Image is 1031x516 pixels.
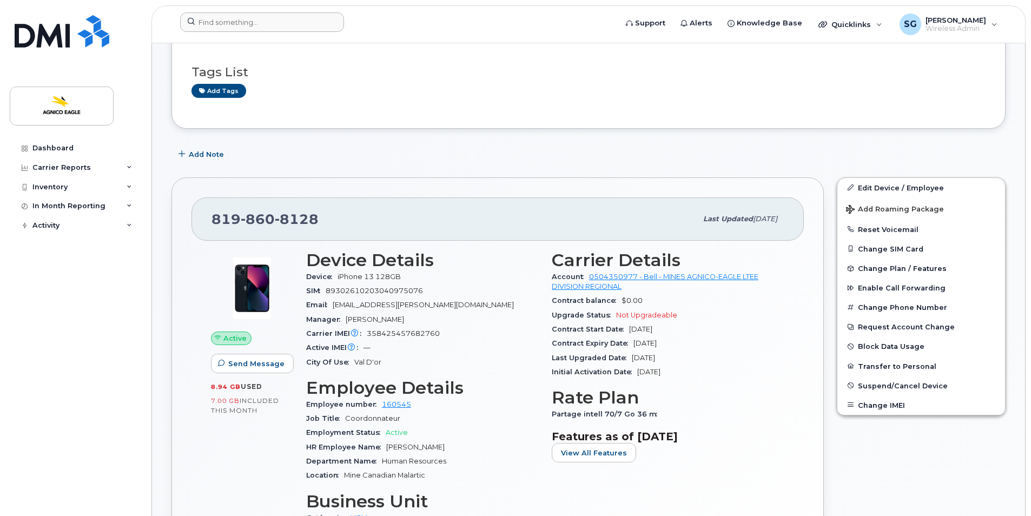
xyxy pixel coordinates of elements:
[637,368,660,376] span: [DATE]
[837,376,1005,395] button: Suspend/Cancel Device
[191,65,986,79] h3: Tags List
[904,18,917,31] span: SG
[306,343,364,352] span: Active IMEI
[703,215,753,223] span: Last updated
[837,395,1005,415] button: Change IMEI
[618,12,673,34] a: Support
[837,317,1005,336] button: Request Account Change
[837,259,1005,278] button: Change Plan / Features
[344,471,425,479] span: Mine Canadian Malartic
[191,84,246,97] a: Add tags
[926,24,986,33] span: Wireless Admin
[386,443,445,451] span: [PERSON_NAME]
[223,333,247,343] span: Active
[846,205,944,215] span: Add Roaming Package
[811,14,890,35] div: Quicklinks
[211,383,241,391] span: 8.94 GB
[306,329,367,338] span: Carrier IMEI
[306,428,386,436] span: Employment Status
[180,12,344,32] input: Find something...
[382,400,411,408] a: 160545
[552,354,632,362] span: Last Upgraded Date
[622,296,643,305] span: $0.00
[837,178,1005,197] a: Edit Device / Employee
[228,359,285,369] span: Send Message
[552,443,636,462] button: View All Features
[211,397,240,405] span: 7.00 GB
[629,325,652,333] span: [DATE]
[552,311,616,319] span: Upgrade Status
[211,396,279,414] span: included this month
[386,428,408,436] span: Active
[306,400,382,408] span: Employee number
[364,343,371,352] span: —
[306,457,382,465] span: Department Name
[737,18,802,29] span: Knowledge Base
[837,220,1005,239] button: Reset Voicemail
[346,315,404,323] span: [PERSON_NAME]
[306,250,539,270] h3: Device Details
[837,297,1005,317] button: Change Phone Number
[633,339,657,347] span: [DATE]
[306,287,326,295] span: SIM
[616,311,677,319] span: Not Upgradeable
[635,18,665,29] span: Support
[552,388,784,407] h3: Rate Plan
[552,339,633,347] span: Contract Expiry Date
[837,356,1005,376] button: Transfer to Personal
[326,287,423,295] span: 89302610203040975076
[552,325,629,333] span: Contract Start Date
[354,358,381,366] span: Val D'or
[333,301,514,309] span: [EMAIL_ADDRESS][PERSON_NAME][DOMAIN_NAME]
[211,354,294,373] button: Send Message
[212,211,319,227] span: 819
[831,20,871,29] span: Quicklinks
[306,315,346,323] span: Manager
[837,239,1005,259] button: Change SIM Card
[837,278,1005,297] button: Enable Call Forwarding
[241,382,262,391] span: used
[241,211,275,227] span: 860
[837,336,1005,356] button: Block Data Usage
[552,410,663,418] span: Partage intell 70/7 Go 36 m
[306,301,333,309] span: Email
[306,414,345,422] span: Job Title
[220,256,285,321] img: image20231002-3703462-1ig824h.jpeg
[892,14,1005,35] div: Sandy Gillis
[275,211,319,227] span: 8128
[552,296,622,305] span: Contract balance
[306,443,386,451] span: HR Employee Name
[171,145,233,164] button: Add Note
[306,273,338,281] span: Device
[306,471,344,479] span: Location
[552,273,589,281] span: Account
[306,358,354,366] span: City Of Use
[552,250,784,270] h3: Carrier Details
[858,264,947,273] span: Change Plan / Features
[858,381,948,389] span: Suspend/Cancel Device
[306,378,539,398] h3: Employee Details
[753,215,777,223] span: [DATE]
[837,197,1005,220] button: Add Roaming Package
[552,273,758,290] a: 0504350977 - Bell - MINES AGNICO-EAGLE LTEE DIVISION REGIONAL
[367,329,440,338] span: 358425457682760
[552,368,637,376] span: Initial Activation Date
[552,430,784,443] h3: Features as of [DATE]
[345,414,400,422] span: Coordonnateur
[690,18,712,29] span: Alerts
[306,492,539,511] h3: Business Unit
[858,284,946,292] span: Enable Call Forwarding
[673,12,720,34] a: Alerts
[720,12,810,34] a: Knowledge Base
[338,273,401,281] span: iPhone 13 128GB
[926,16,986,24] span: [PERSON_NAME]
[189,149,224,160] span: Add Note
[632,354,655,362] span: [DATE]
[561,448,627,458] span: View All Features
[382,457,446,465] span: Human Resources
